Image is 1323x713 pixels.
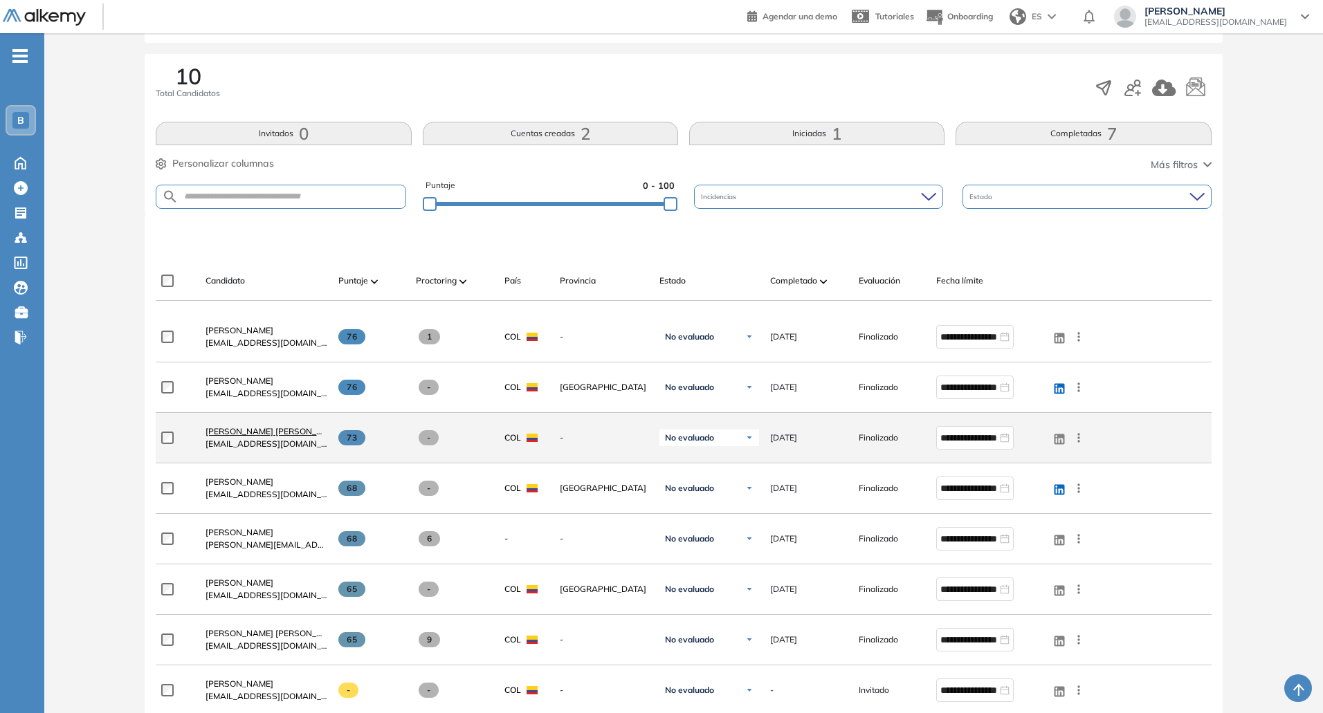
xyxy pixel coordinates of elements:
span: Finalizado [859,533,898,545]
span: Puntaje [426,179,455,192]
span: [EMAIL_ADDRESS][DOMAIN_NAME] [206,640,327,652]
span: Incidencias [701,192,739,202]
span: COL [504,633,521,646]
span: País [504,275,521,287]
span: Estado [969,192,995,202]
span: [GEOGRAPHIC_DATA] [560,482,648,494]
img: Ícono de flecha [745,434,754,442]
img: arrow [1048,14,1056,19]
span: COL [504,684,521,696]
span: - [560,432,648,444]
span: [PERSON_NAME] [PERSON_NAME] [206,426,343,436]
button: Completadas7 [956,122,1211,145]
a: [PERSON_NAME] [206,476,327,488]
span: [DATE] [770,533,797,545]
span: [PERSON_NAME] [206,527,273,537]
a: [PERSON_NAME] [PERSON_NAME] [206,627,327,640]
span: Fecha límite [936,275,983,287]
span: [DATE] [770,633,797,646]
img: COL [527,484,538,492]
span: [EMAIL_ADDRESS][DOMAIN_NAME] [206,438,327,450]
span: [PERSON_NAME] [206,376,273,386]
img: Logo [3,9,86,26]
span: [EMAIL_ADDRESS][DOMAIN_NAME] [206,337,327,349]
img: [missing "en.ARROW_ALT" translation] [371,279,378,284]
span: [PERSON_NAME] [206,678,273,689]
img: Ícono de flecha [745,333,754,341]
span: [DATE] [770,482,797,494]
img: COL [527,383,538,391]
span: No evaluado [665,432,714,443]
span: Evaluación [859,275,900,287]
span: [GEOGRAPHIC_DATA] [560,583,648,595]
span: Agendar una demo [763,11,837,21]
span: - [419,683,439,698]
span: 65 [338,632,365,647]
span: [DATE] [770,583,797,595]
img: [missing "en.ARROW_ALT" translation] [820,279,827,284]
img: COL [527,636,538,644]
span: - [419,481,439,496]
img: Ícono de flecha [745,585,754,593]
span: Finalizado [859,381,898,393]
span: [EMAIL_ADDRESS][DOMAIN_NAME] [206,690,327,703]
div: Incidencias [694,185,943,209]
div: Estado [962,185,1212,209]
span: 10 [175,65,201,87]
img: COL [527,434,538,442]
span: - [560,684,648,696]
span: - [338,683,358,698]
a: [PERSON_NAME] [206,375,327,387]
span: [PERSON_NAME] [PERSON_NAME] [206,628,343,638]
span: No evaluado [665,331,714,342]
span: [DATE] [770,331,797,343]
a: [PERSON_NAME] [206,678,327,690]
span: 65 [338,582,365,597]
span: [PERSON_NAME] [206,577,273,588]
span: 0 - 100 [643,179,675,192]
img: SEARCH_ALT [162,188,179,205]
span: Invitado [859,684,889,696]
span: Finalizado [859,583,898,595]
img: Ícono de flecha [745,686,754,694]
span: - [560,633,648,646]
span: 9 [419,632,440,647]
span: [DATE] [770,381,797,393]
span: No evaluado [665,533,714,544]
span: COL [504,583,521,595]
span: - [560,533,648,545]
a: Agendar una demo [747,7,837,24]
span: - [770,684,774,696]
span: [EMAIL_ADDRESS][DOMAIN_NAME] [206,387,327,400]
span: Total Candidatos [156,87,220,100]
span: [PERSON_NAME] [1144,6,1287,17]
span: Provincia [560,275,596,287]
button: Onboarding [925,2,993,32]
span: COL [504,331,521,343]
span: Tutoriales [875,11,914,21]
span: [EMAIL_ADDRESS][DOMAIN_NAME] [206,488,327,501]
span: Más filtros [1151,158,1198,172]
span: 76 [338,380,365,395]
span: Puntaje [338,275,368,287]
span: No evaluado [665,382,714,393]
img: COL [527,585,538,593]
img: world [1010,8,1026,25]
span: 68 [338,481,365,496]
span: Finalizado [859,331,898,343]
span: - [419,430,439,445]
img: [missing "en.ARROW_ALT" translation] [459,279,466,284]
span: COL [504,482,521,494]
button: Más filtros [1151,158,1212,172]
button: Invitados0 [156,122,411,145]
span: ES [1032,10,1042,23]
span: Estado [659,275,686,287]
span: 76 [338,329,365,344]
span: No evaluado [665,634,714,645]
a: [PERSON_NAME] [206,526,327,539]
img: Ícono de flecha [745,535,754,543]
span: Completado [770,275,817,287]
span: Finalizado [859,482,898,494]
img: Ícono de flecha [745,484,754,492]
span: Personalizar columnas [172,156,274,171]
